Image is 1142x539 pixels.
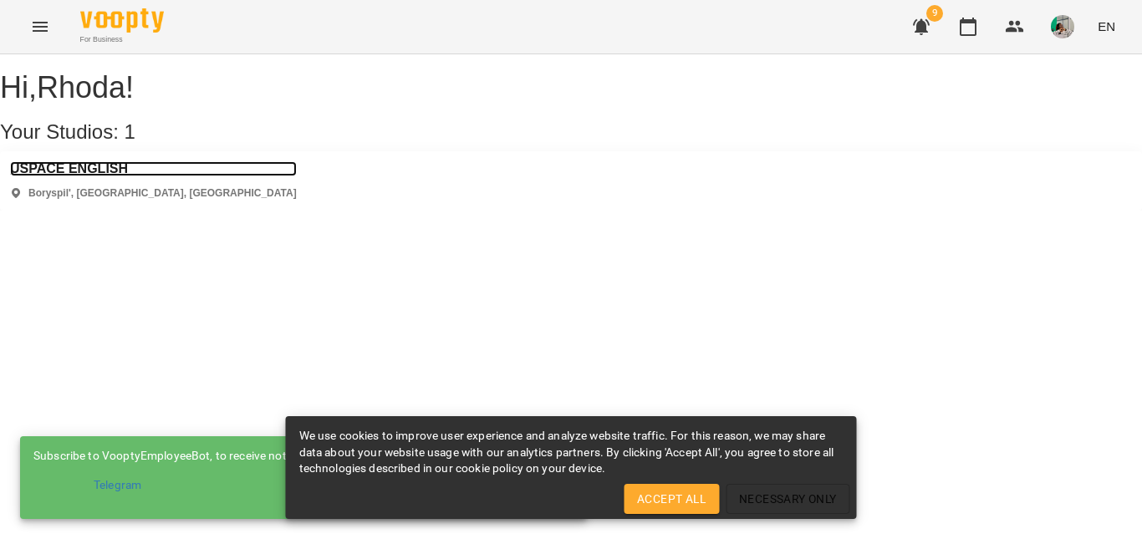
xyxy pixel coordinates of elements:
[20,7,60,47] button: Menu
[80,34,164,45] span: For Business
[125,120,135,143] span: 1
[1091,11,1122,42] button: EN
[1098,18,1115,35] span: EN
[80,8,164,33] img: Voopty Logo
[1051,15,1074,38] img: 078c503d515f29e44a6efff9a10fac63.jpeg
[28,186,297,201] p: Boryspil', [GEOGRAPHIC_DATA], [GEOGRAPHIC_DATA]
[10,161,297,176] a: USPACE ENGLISH
[926,5,943,22] span: 9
